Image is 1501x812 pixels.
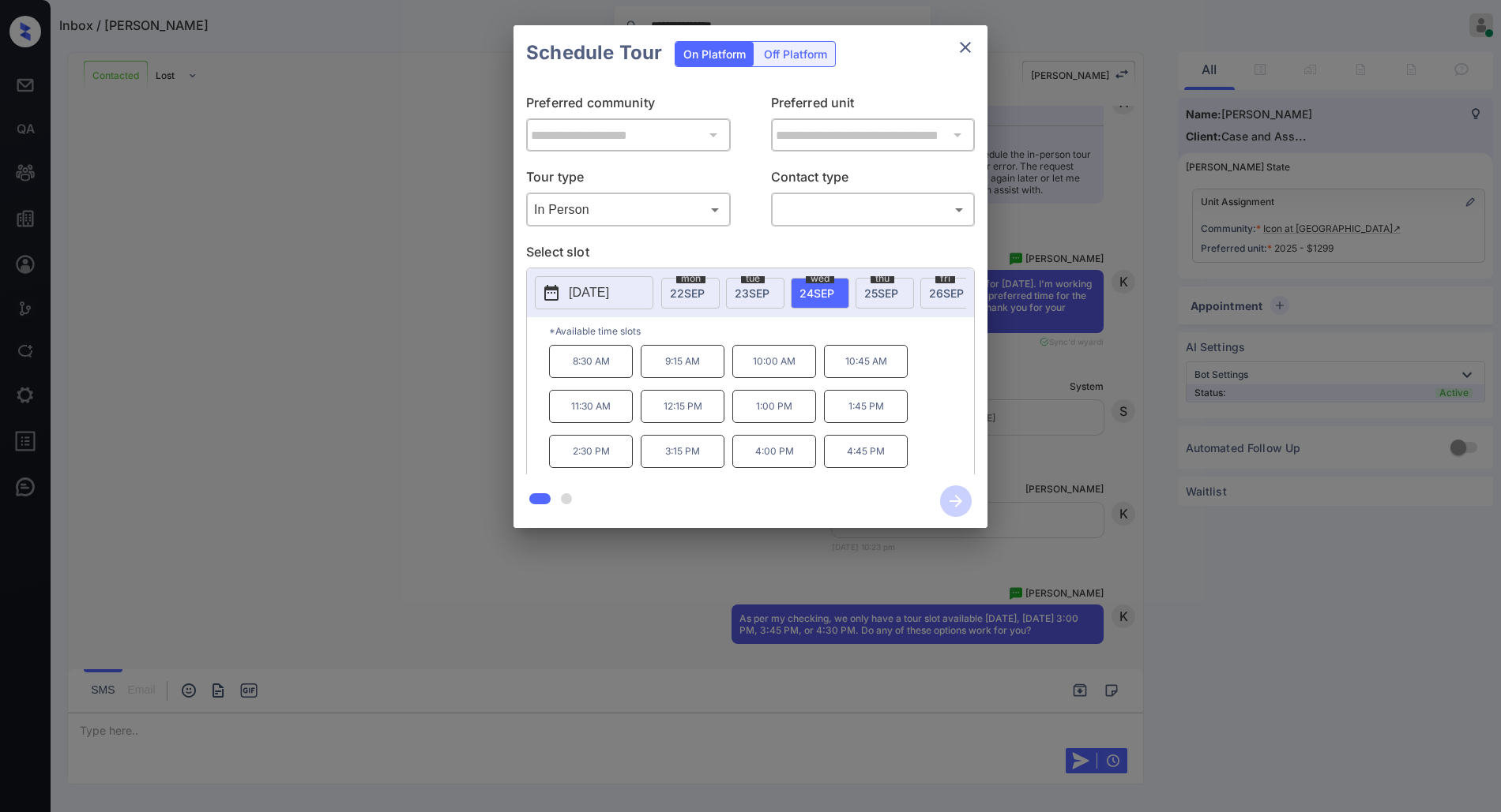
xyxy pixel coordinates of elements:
[670,286,705,300] span: 22 SEP
[950,32,981,63] button: close
[732,390,816,423] p: 1:00 PM
[791,278,849,309] div: date-select
[771,167,976,193] p: Contact type
[824,435,908,468] p: 4:45 PM
[824,345,908,378] p: 10:45 AM
[824,390,908,423] p: 1:45 PM
[726,278,784,309] div: date-select
[526,242,975,268] p: Select slot
[549,390,633,423] p: 11:30 AM
[741,274,765,283] span: tue
[676,274,705,283] span: mon
[929,286,964,300] span: 26 SEP
[526,167,731,193] p: Tour type
[641,390,724,423] p: 12:15 PM
[535,276,653,309] button: [DATE]
[920,278,979,309] div: date-select
[569,283,609,302] p: [DATE]
[641,345,724,378] p: 9:15 AM
[513,25,675,80] h2: Schedule Tour
[675,42,754,66] div: On Platform
[935,274,955,283] span: fri
[931,481,981,522] button: btn-next
[549,345,633,378] p: 8:30 AM
[549,317,974,345] p: *Available time slots
[530,196,727,223] div: In Person
[735,286,769,300] span: 23 SEP
[799,286,834,300] span: 24 SEP
[856,278,914,309] div: date-select
[871,274,894,283] span: thu
[864,286,898,300] span: 25 SEP
[661,278,720,309] div: date-select
[756,42,835,66] div: Off Platform
[549,435,633,468] p: 2:30 PM
[771,93,976,118] p: Preferred unit
[732,435,816,468] p: 4:00 PM
[526,93,731,118] p: Preferred community
[732,345,816,378] p: 10:00 AM
[806,274,834,283] span: wed
[641,435,724,468] p: 3:15 PM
